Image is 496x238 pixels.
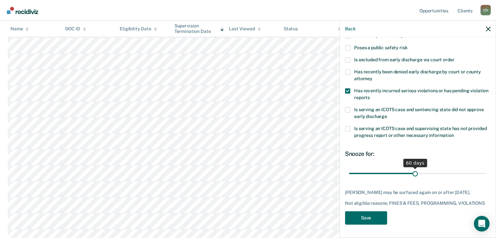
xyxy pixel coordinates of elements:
[338,26,369,32] div: Assigned to
[354,69,481,81] span: Has recently been denied early discharge by court or county attorney
[284,26,298,32] div: Status
[10,26,29,32] div: Name
[174,23,224,34] div: Supervision Termination Date
[354,107,484,119] span: Is serving an ICOTS case and sentencing state did not approve early discharge
[65,26,86,32] div: DOC ID
[354,88,488,100] span: Has recently incurred serious violations or has pending violation reports
[403,159,427,167] div: 60 days
[120,26,157,32] div: Eligibility Date
[474,216,489,231] div: Open Intercom Messenger
[480,5,491,15] div: C D
[229,26,261,32] div: Last Viewed
[354,57,454,62] span: Is excluded from early discharge via court order
[354,45,407,50] span: Poses a public safety risk
[480,5,491,15] button: Profile dropdown button
[345,150,490,157] div: Snooze for:
[345,26,355,32] button: Back
[354,126,487,138] span: Is serving an ICOTS case and supervising state has not provided progress report or other necessar...
[7,7,38,14] img: Recidiviz
[345,190,490,195] div: [PERSON_NAME] may be surfaced again on or after [DATE].
[345,201,490,206] div: Not eligible reasons: FINES & FEES, PROGRAMMING, VIOLATIONS
[345,211,387,225] button: Save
